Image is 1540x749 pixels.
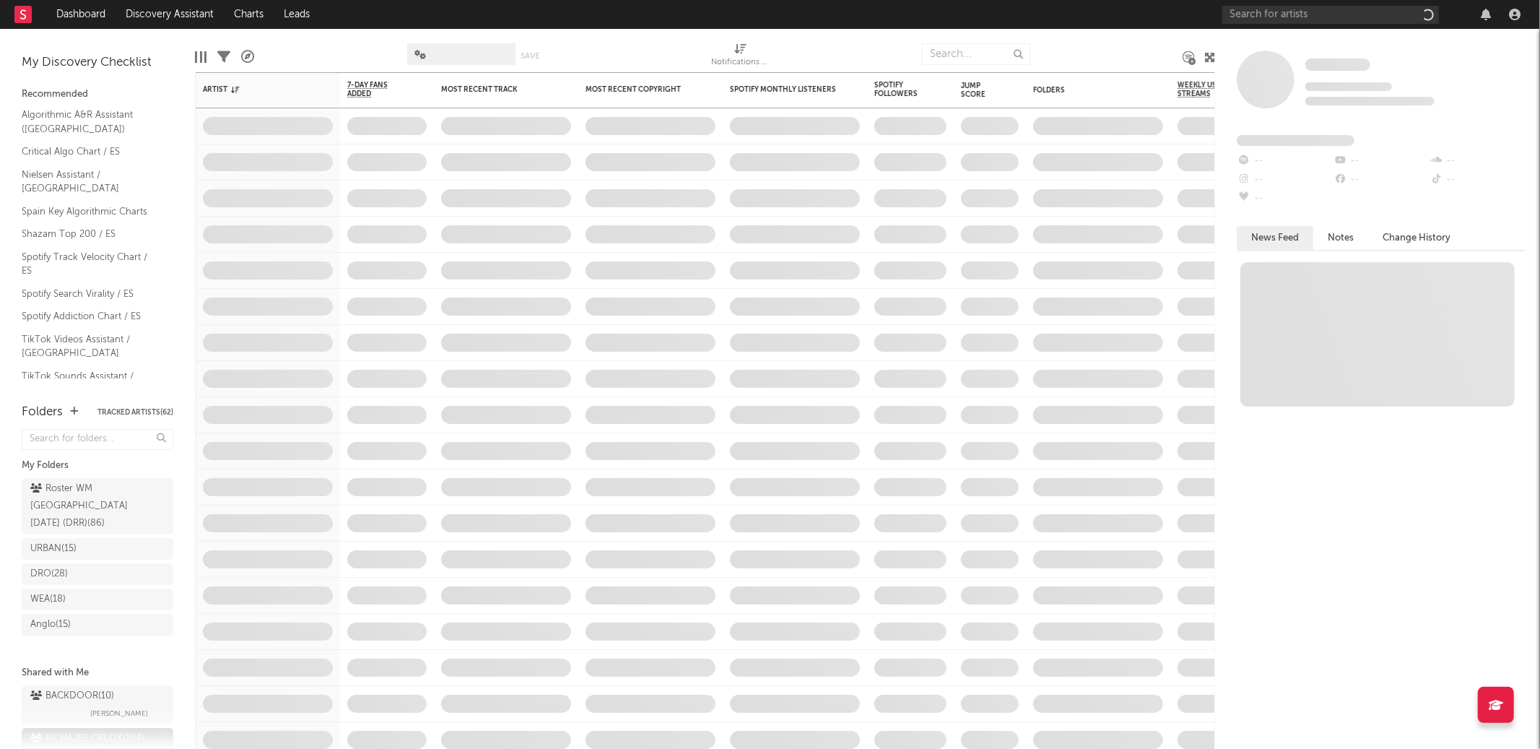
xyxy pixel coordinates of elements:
[1368,226,1465,250] button: Change History
[1333,170,1429,189] div: --
[30,616,71,633] div: Anglo ( 15 )
[22,429,173,450] input: Search for folders...
[22,144,159,160] a: Critical Algo Chart / ES
[22,538,173,560] a: URBAN(15)
[22,457,173,475] div: My Folders
[1033,86,1141,95] div: Folders
[874,81,925,98] div: Spotify Followers
[712,36,770,78] div: Notifications (Artist)
[22,286,159,302] a: Spotify Search Virality / ES
[30,540,77,558] div: URBAN ( 15 )
[1237,135,1354,146] span: Fans Added by Platform
[22,614,173,636] a: Anglo(15)
[1222,6,1439,24] input: Search for artists
[90,705,148,722] span: [PERSON_NAME]
[195,36,206,78] div: Edit Columns
[22,478,173,534] a: Roster WM [GEOGRAPHIC_DATA] [DATE] (DRR)(86)
[30,730,144,748] div: FICHAJES CRUDX ( 104 )
[922,43,1030,65] input: Search...
[1237,152,1333,170] div: --
[22,589,173,610] a: WEA(18)
[1237,226,1313,250] button: News Feed
[1305,59,1370,71] span: Some Artist
[30,566,68,583] div: DRO ( 28 )
[22,249,159,279] a: Spotify Track Velocity Chart / ES
[1178,81,1228,98] span: Weekly US Streams
[961,82,997,99] div: Jump Score
[30,688,114,705] div: BACKDOOR ( 10 )
[1333,152,1429,170] div: --
[22,332,159,361] a: TikTok Videos Assistant / [GEOGRAPHIC_DATA]
[22,167,159,196] a: Nielsen Assistant / [GEOGRAPHIC_DATA]
[1313,226,1368,250] button: Notes
[203,85,311,94] div: Artist
[1305,82,1392,91] span: Tracking Since: [DATE]
[241,36,254,78] div: A&R Pipeline
[1237,170,1333,189] div: --
[586,85,694,94] div: Most Recent Copyright
[22,664,173,682] div: Shared with Me
[97,409,173,416] button: Tracked Artists(62)
[22,54,173,72] div: My Discovery Checklist
[1305,97,1435,105] span: 0 fans last week
[22,86,173,103] div: Recommended
[1430,152,1526,170] div: --
[1237,189,1333,208] div: --
[22,204,159,220] a: Spain Key Algorithmic Charts
[22,368,159,398] a: TikTok Sounds Assistant / [GEOGRAPHIC_DATA]
[712,54,770,72] div: Notifications (Artist)
[347,81,405,98] span: 7-Day Fans Added
[22,563,173,585] a: DRO(28)
[1305,58,1370,72] a: Some Artist
[22,308,159,324] a: Spotify Addiction Chart / ES
[22,107,159,137] a: Algorithmic A&R Assistant ([GEOGRAPHIC_DATA])
[30,480,132,532] div: Roster WM [GEOGRAPHIC_DATA] [DATE] (DRR) ( 86 )
[30,591,66,608] div: WEA ( 18 )
[22,404,63,421] div: Folders
[441,85,549,94] div: Most Recent Track
[1430,170,1526,189] div: --
[521,52,539,60] button: Save
[730,85,838,94] div: Spotify Monthly Listeners
[217,36,230,78] div: Filters
[22,226,159,242] a: Shazam Top 200 / ES
[22,685,173,724] a: BACKDOOR(10)[PERSON_NAME]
